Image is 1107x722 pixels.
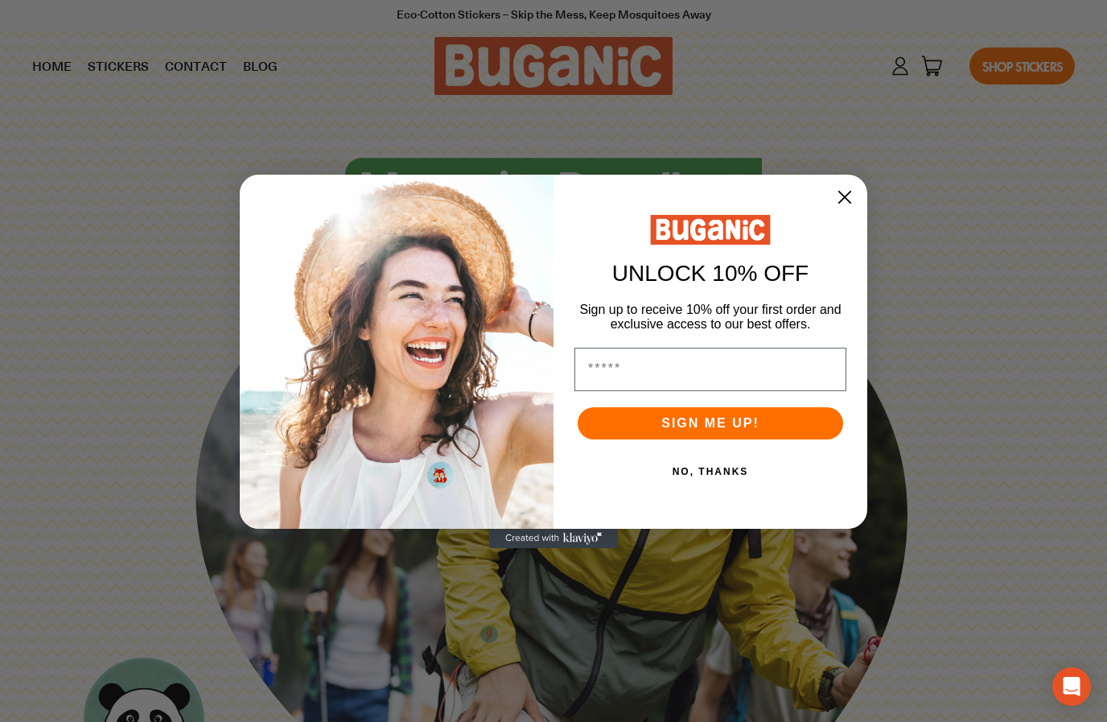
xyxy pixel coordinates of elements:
[830,183,859,212] button: Close dialog
[1052,667,1091,706] div: Open Intercom Messenger
[650,215,771,244] img: Buganic
[489,529,618,548] a: Created with Klaviyo - opens in a new tab
[612,261,809,286] span: UNLOCK 10% OFF
[578,407,843,439] button: SIGN ME UP!
[579,303,841,331] span: Sign up to receive 10% off your first order and exclusive access to our best offers.
[574,456,846,488] button: NO, THANKS
[240,175,553,529] img: 52733373-90c9-48d4-85dc-58dc18dbc25f.png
